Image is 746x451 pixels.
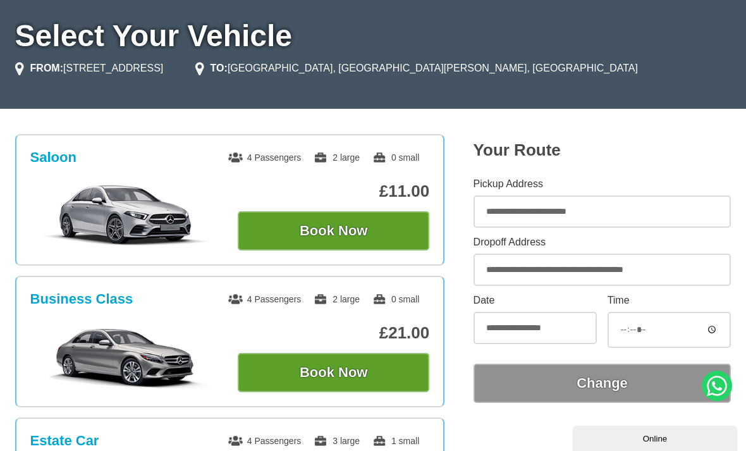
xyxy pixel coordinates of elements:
[238,211,429,250] button: Book Now
[608,295,731,306] label: Time
[238,182,429,201] p: £11.00
[372,436,419,446] span: 1 small
[30,291,133,307] h3: Business Class
[30,149,76,166] h3: Saloon
[211,63,228,73] strong: TO:
[30,63,63,73] strong: FROM:
[15,61,164,76] li: [STREET_ADDRESS]
[314,294,360,304] span: 2 large
[474,140,731,160] h2: Your Route
[474,364,731,403] button: Change
[314,436,360,446] span: 3 large
[31,325,221,388] img: Business Class
[474,295,597,306] label: Date
[314,152,360,163] span: 2 large
[228,152,302,163] span: 4 Passengers
[573,423,740,451] iframe: chat widget
[474,237,731,247] label: Dropoff Address
[238,353,429,392] button: Book Now
[372,152,419,163] span: 0 small
[372,294,419,304] span: 0 small
[15,21,731,51] h1: Select Your Vehicle
[228,294,302,304] span: 4 Passengers
[30,433,99,449] h3: Estate Car
[228,436,302,446] span: 4 Passengers
[31,183,221,247] img: Saloon
[195,61,638,76] li: [GEOGRAPHIC_DATA], [GEOGRAPHIC_DATA][PERSON_NAME], [GEOGRAPHIC_DATA]
[474,179,731,189] label: Pickup Address
[238,323,429,343] p: £21.00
